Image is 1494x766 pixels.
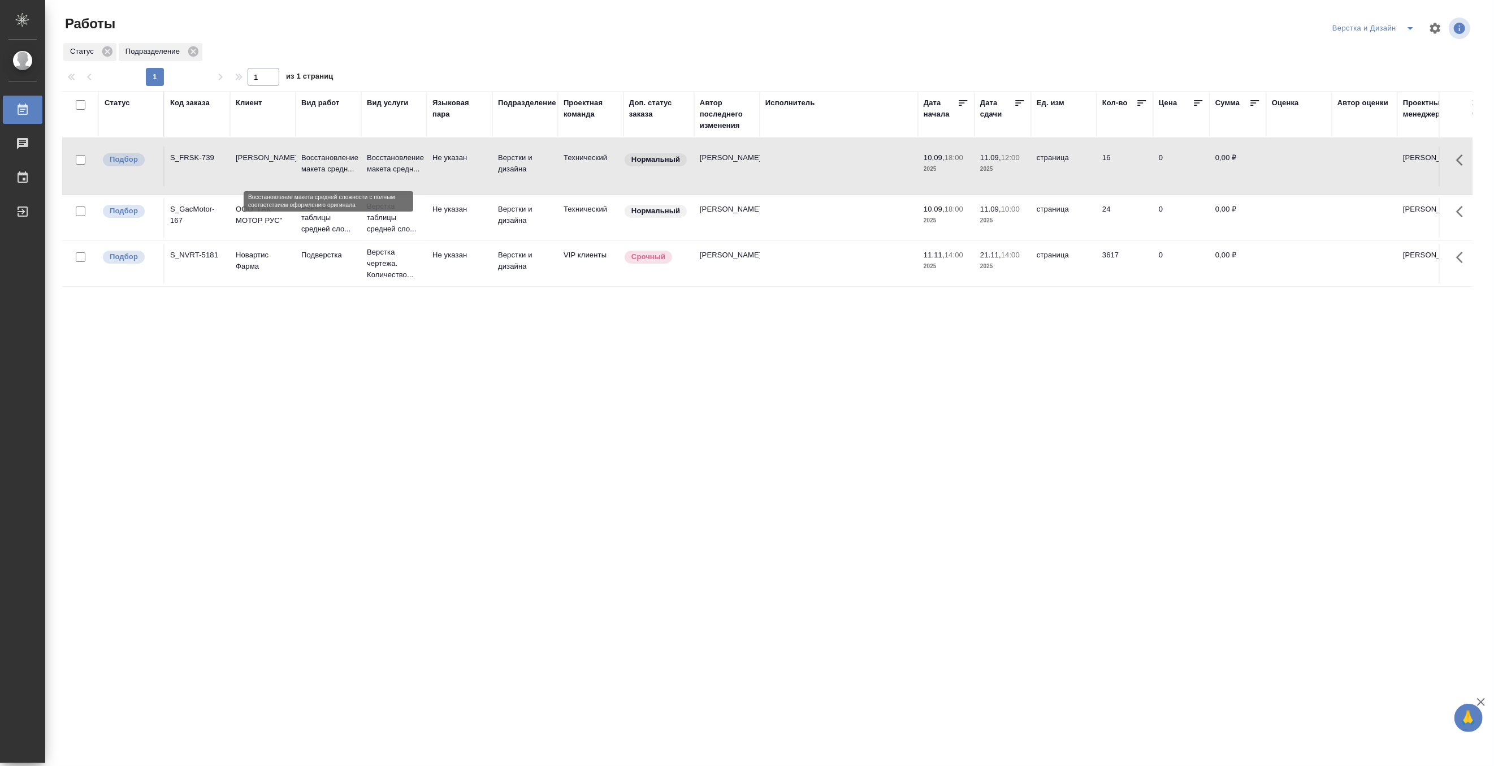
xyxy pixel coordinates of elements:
p: 2025 [980,261,1025,272]
p: [PERSON_NAME] [236,152,290,163]
td: [PERSON_NAME] [1397,198,1463,238]
div: Сумма [1215,97,1240,109]
button: Здесь прячутся важные кнопки [1449,198,1476,225]
td: Верстки и дизайна [492,244,558,283]
div: Можно подбирать исполнителей [102,204,158,219]
p: 10:00 [1001,205,1020,213]
span: Работы [62,15,115,33]
td: [PERSON_NAME] [1397,244,1463,283]
td: Не указан [427,244,492,283]
span: из 1 страниц [286,70,334,86]
div: Автор последнего изменения [700,97,754,131]
td: 0 [1153,147,1210,186]
td: 0,00 ₽ [1210,244,1266,283]
td: страница [1031,244,1097,283]
p: 11.11, [924,251,945,259]
td: 0 [1153,198,1210,238]
td: Верстки и дизайна [492,147,558,186]
td: страница [1031,147,1097,186]
p: Подверстка [301,249,356,261]
span: 🙏 [1459,706,1478,730]
div: Код заказа [170,97,210,109]
td: 0,00 ₽ [1210,198,1266,238]
p: ООО "ГАК МОТОР РУС" [236,204,290,226]
td: 3617 [1097,244,1153,283]
div: Проектная команда [564,97,618,120]
p: Подбор [110,205,138,217]
button: 🙏 [1454,704,1483,732]
p: 2025 [924,163,969,175]
p: 10.09, [924,205,945,213]
p: Верстка таблицы средней сло... [301,201,356,235]
div: Ед. изм [1037,97,1064,109]
div: S_NVRT-5181 [170,249,224,261]
p: 2025 [980,215,1025,226]
div: Оценка [1272,97,1299,109]
div: Цена [1159,97,1177,109]
span: Настроить таблицу [1422,15,1449,42]
div: Доп. статус заказа [629,97,688,120]
p: Срочный [631,251,665,262]
div: Кол-во [1102,97,1128,109]
td: [PERSON_NAME] [694,244,760,283]
p: 12:00 [1001,153,1020,162]
p: 14:00 [945,251,963,259]
div: Клиент [236,97,262,109]
p: 21.11, [980,251,1001,259]
p: 14:00 [1001,251,1020,259]
td: VIP клиенты [558,244,623,283]
td: 0,00 ₽ [1210,147,1266,186]
td: Не указан [427,198,492,238]
p: Подбор [110,154,138,165]
div: Вид услуги [367,97,409,109]
div: S_FRSK-739 [170,152,224,163]
p: 2025 [980,163,1025,175]
p: 11.09, [980,153,1001,162]
td: 24 [1097,198,1153,238]
div: Подразделение [119,43,202,61]
td: Верстки и дизайна [492,198,558,238]
p: 2025 [924,215,969,226]
p: Восстановление макета средн... [367,152,421,175]
p: Нормальный [631,154,680,165]
td: [PERSON_NAME] [694,147,760,186]
td: страница [1031,198,1097,238]
div: Статус [63,43,116,61]
div: Статус [105,97,130,109]
p: Новартис Фарма [236,249,290,272]
td: Технический [558,147,623,186]
div: Можно подбирать исполнителей [102,249,158,265]
div: Дата сдачи [980,97,1014,120]
td: 0 [1153,244,1210,283]
div: Дата начала [924,97,958,120]
div: Подразделение [498,97,556,109]
p: 11.09, [980,205,1001,213]
span: Посмотреть информацию [1449,18,1473,39]
p: Верстка таблицы средней сло... [367,201,421,235]
p: 18:00 [945,205,963,213]
div: S_GacMotor-167 [170,204,224,226]
div: Языковая пара [432,97,487,120]
button: Здесь прячутся важные кнопки [1449,244,1476,271]
p: 2025 [924,261,969,272]
p: Статус [70,46,98,57]
div: split button [1330,19,1422,37]
div: Исполнитель [765,97,815,109]
td: Технический [558,198,623,238]
td: Не указан [427,147,492,186]
td: [PERSON_NAME] [1397,147,1463,186]
p: 10.09, [924,153,945,162]
div: Автор оценки [1337,97,1388,109]
td: [PERSON_NAME] [694,198,760,238]
p: Нормальный [631,205,680,217]
button: Здесь прячутся важные кнопки [1449,147,1476,174]
td: 16 [1097,147,1153,186]
p: 18:00 [945,153,963,162]
div: Проектные менеджеры [1403,97,1457,120]
div: Можно подбирать исполнителей [102,152,158,167]
p: Подразделение [125,46,184,57]
p: Верстка чертежа. Количество... [367,247,421,281]
p: Восстановление макета средн... [301,152,356,175]
p: Подбор [110,251,138,262]
div: Вид работ [301,97,340,109]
